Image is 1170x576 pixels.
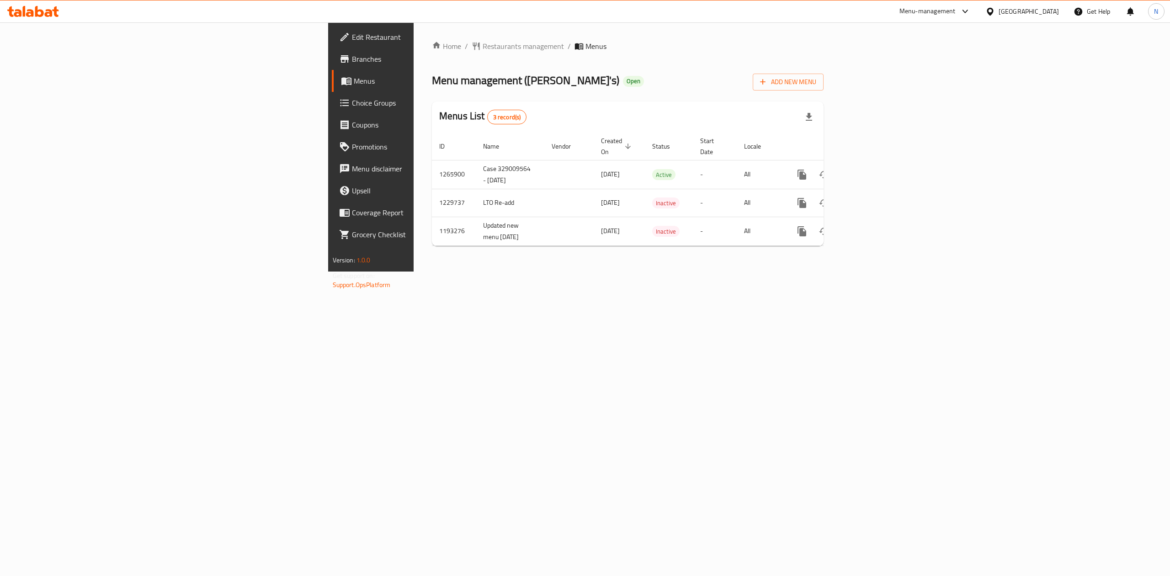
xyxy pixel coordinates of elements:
[354,75,516,86] span: Menus
[652,226,680,237] span: Inactive
[352,207,516,218] span: Coverage Report
[332,202,524,224] a: Coverage Report
[737,160,784,189] td: All
[332,224,524,245] a: Grocery Checklist
[899,6,956,17] div: Menu-management
[432,41,824,52] nav: breadcrumb
[352,229,516,240] span: Grocery Checklist
[585,41,606,52] span: Menus
[693,189,737,217] td: -
[737,217,784,245] td: All
[700,135,726,157] span: Start Date
[483,141,511,152] span: Name
[432,70,619,91] span: Menu management ( [PERSON_NAME]'s )
[439,141,457,152] span: ID
[652,170,675,180] span: Active
[791,192,813,214] button: more
[332,158,524,180] a: Menu disclaimer
[652,141,682,152] span: Status
[352,141,516,152] span: Promotions
[798,106,820,128] div: Export file
[601,225,620,237] span: [DATE]
[652,197,680,208] div: Inactive
[352,185,516,196] span: Upsell
[352,32,516,43] span: Edit Restaurant
[439,109,526,124] h2: Menus List
[352,119,516,130] span: Coupons
[813,220,835,242] button: Change Status
[753,74,824,91] button: Add New Menu
[744,141,773,152] span: Locale
[487,110,527,124] div: Total records count
[791,220,813,242] button: more
[813,192,835,214] button: Change Status
[693,160,737,189] td: -
[333,270,375,282] span: Get support on:
[568,41,571,52] li: /
[601,135,634,157] span: Created On
[332,114,524,136] a: Coupons
[652,169,675,180] div: Active
[791,164,813,186] button: more
[332,26,524,48] a: Edit Restaurant
[760,76,816,88] span: Add New Menu
[488,113,526,122] span: 3 record(s)
[432,133,886,246] table: enhanced table
[333,254,355,266] span: Version:
[333,279,391,291] a: Support.OpsPlatform
[352,53,516,64] span: Branches
[1154,6,1158,16] span: N
[601,197,620,208] span: [DATE]
[332,48,524,70] a: Branches
[332,92,524,114] a: Choice Groups
[601,168,620,180] span: [DATE]
[784,133,886,160] th: Actions
[332,70,524,92] a: Menus
[623,76,644,87] div: Open
[332,180,524,202] a: Upsell
[652,198,680,208] span: Inactive
[356,254,371,266] span: 1.0.0
[623,77,644,85] span: Open
[693,217,737,245] td: -
[352,97,516,108] span: Choice Groups
[813,164,835,186] button: Change Status
[552,141,583,152] span: Vendor
[332,136,524,158] a: Promotions
[737,189,784,217] td: All
[999,6,1059,16] div: [GEOGRAPHIC_DATA]
[352,163,516,174] span: Menu disclaimer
